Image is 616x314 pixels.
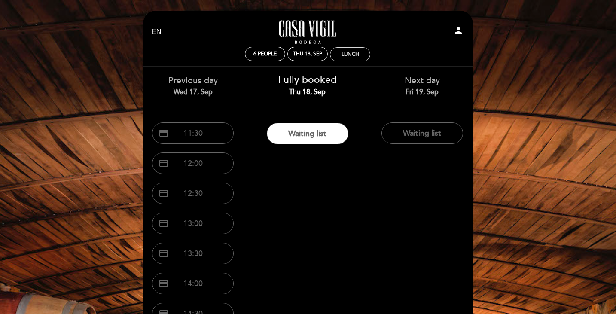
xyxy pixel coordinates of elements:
[152,122,234,144] button: credit_card 11:30
[142,87,244,97] div: Wed 17, Sep
[371,75,473,97] div: Next day
[453,25,464,36] i: person
[278,74,337,86] span: Fully booked
[152,152,234,174] button: credit_card 12:00
[152,183,234,204] button: credit_card 12:30
[152,213,234,234] button: credit_card 13:00
[342,51,359,58] div: Lunch
[159,248,169,259] span: credit_card
[159,218,169,229] span: credit_card
[267,123,348,144] button: Waiting list
[381,122,463,144] button: Waiting list
[159,278,169,289] span: credit_card
[152,243,234,264] button: credit_card 13:30
[159,158,169,168] span: credit_card
[159,128,169,138] span: credit_card
[142,75,244,97] div: Previous day
[152,273,234,294] button: credit_card 14:00
[159,188,169,198] span: credit_card
[293,51,322,57] div: Thu 18, Sep
[254,20,361,44] a: Casa Vigil - Restaurante
[453,25,464,39] button: person
[257,87,359,97] div: Thu 18, Sep
[253,51,277,57] span: 6 people
[371,87,473,97] div: Fri 19, Sep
